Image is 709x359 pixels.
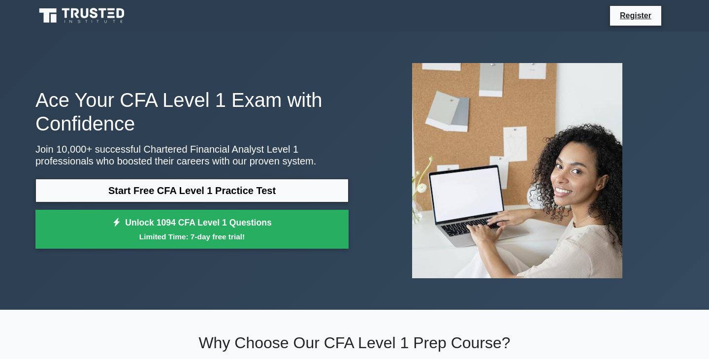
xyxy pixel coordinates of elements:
[614,9,657,22] a: Register
[35,88,349,135] h1: Ace Your CFA Level 1 Exam with Confidence
[35,210,349,249] a: Unlock 1094 CFA Level 1 QuestionsLimited Time: 7-day free trial!
[48,231,336,242] small: Limited Time: 7-day free trial!
[35,143,349,167] p: Join 10,000+ successful Chartered Financial Analyst Level 1 professionals who boosted their caree...
[35,179,349,202] a: Start Free CFA Level 1 Practice Test
[35,333,674,352] h2: Why Choose Our CFA Level 1 Prep Course?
